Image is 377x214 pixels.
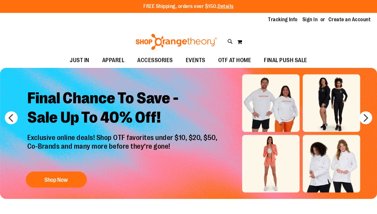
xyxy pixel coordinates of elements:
[102,53,125,68] span: APPAREL
[143,3,234,10] p: FREE Shipping, orders over $150.
[179,53,212,68] a: EVENTS
[257,53,314,68] a: FINAL PUSH SALE
[22,134,224,165] p: Exclusive online deals! Shop OTF favorites under $10, $20, $50, Co-Brands and many more before th...
[268,16,298,23] a: Tracking Info
[218,53,251,68] span: OTF AT HOME
[96,53,131,68] a: APPAREL
[70,53,89,68] span: JUST IN
[212,53,258,68] a: OTF AT HOME
[22,84,224,134] h2: Final Chance To Save - Sale Up To 40% Off!
[359,111,372,124] button: next
[5,111,18,124] button: prev
[328,16,371,23] a: Create an Account
[131,53,179,68] a: ACCESSORIES
[186,53,205,68] span: EVENTS
[137,53,173,68] span: ACCESSORIES
[63,53,96,68] a: JUST IN
[135,34,218,50] img: Shop Orangetheory
[302,16,318,23] a: Sign In
[26,172,87,188] button: Shop Now
[264,53,307,68] span: FINAL PUSH SALE
[218,4,234,9] a: Details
